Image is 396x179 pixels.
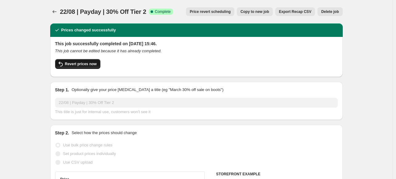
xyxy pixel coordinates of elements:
[61,27,116,33] h2: Prices changed successfully
[190,9,231,14] span: Price revert scheduling
[55,98,338,108] input: 30% off holiday sale
[279,9,311,14] span: Export Recap CSV
[71,130,137,136] p: Select how the prices should change
[155,9,171,14] span: Complete
[317,7,342,16] button: Delete job
[60,8,146,15] span: 22/08 | Payday | 30% Off Tier 2
[55,59,100,69] button: Revert prices now
[63,143,112,147] span: Use bulk price change rules
[275,7,315,16] button: Export Recap CSV
[63,151,116,156] span: Set product prices individually
[216,172,338,177] h6: STOREFRONT EXAMPLE
[55,130,69,136] h2: Step 2.
[237,7,273,16] button: Copy to new job
[55,109,151,114] span: This title is just for internal use, customers won't see it
[321,9,339,14] span: Delete job
[50,7,59,16] button: Price change jobs
[71,87,223,93] p: Optionally give your price [MEDICAL_DATA] a title (eg "March 30% off sale on boots")
[240,9,269,14] span: Copy to new job
[186,7,234,16] button: Price revert scheduling
[55,87,69,93] h2: Step 1.
[55,49,162,53] i: This job cannot be edited because it has already completed.
[63,160,93,165] span: Use CSV upload
[55,41,338,47] h2: This job successfully completed on [DATE] 15:46.
[65,62,97,66] span: Revert prices now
